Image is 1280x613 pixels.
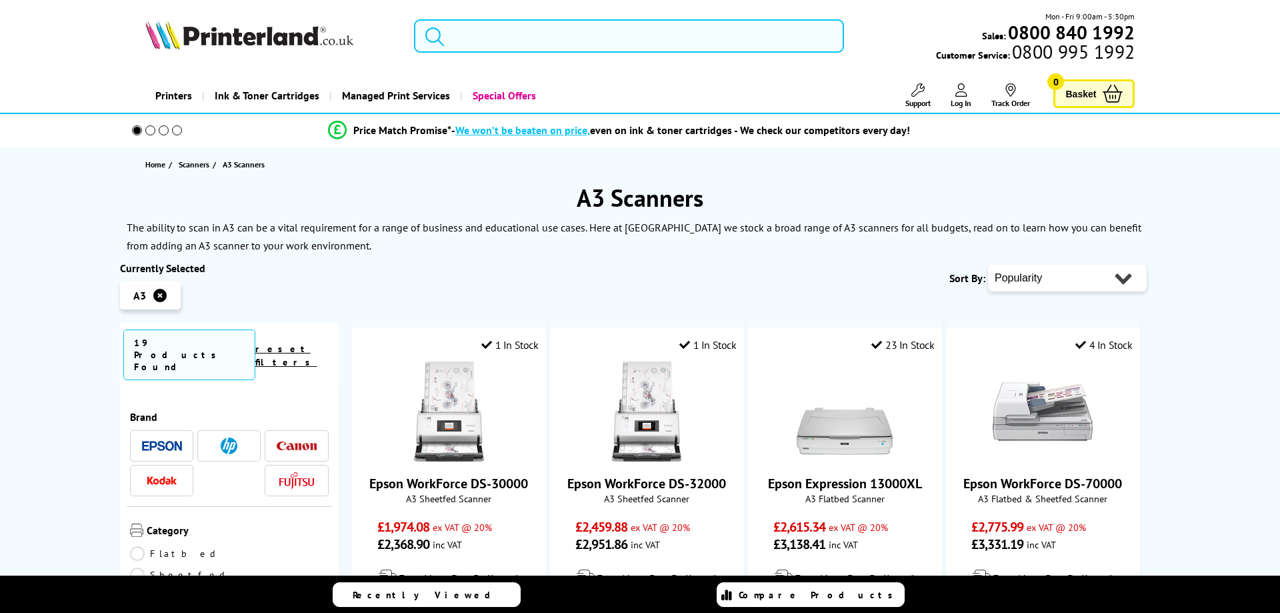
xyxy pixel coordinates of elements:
[1047,73,1064,90] span: 0
[631,521,690,534] span: ex VAT @ 20%
[871,338,934,352] div: 23 In Stock
[130,546,229,561] a: Flatbed
[120,261,339,275] div: Currently Selected
[971,518,1024,536] span: £2,775.99
[142,476,182,484] img: Kodak
[147,524,329,540] span: Category
[717,582,905,607] a: Compare Products
[795,451,895,464] a: Epson Expression 13000XL
[123,330,255,380] span: 19 Products Found
[279,472,314,489] img: Fujitsu
[255,343,317,368] a: reset filters
[951,83,971,108] a: Log In
[795,362,895,462] img: Epson Expression 13000XL
[399,451,499,464] a: Epson WorkForce DS-30000
[557,492,737,505] span: A3 Sheetfed Scanner
[953,492,1133,505] span: A3 Flatbed & Sheetfed Scanner
[329,79,460,113] a: Managed Print Services
[142,441,182,451] img: Epson
[1075,338,1133,352] div: 4 In Stock
[991,83,1030,108] a: Track Order
[277,438,317,454] a: Canon
[773,536,826,553] span: £3,138.41
[905,98,931,108] span: Support
[145,157,169,171] a: Home
[433,521,492,534] span: ex VAT @ 20%
[377,536,430,553] span: £2,368.90
[130,524,143,537] img: Category
[179,157,209,171] span: Scanners
[277,442,317,450] img: Canon
[451,123,910,137] div: - even on ink & toner cartridges - We check our competitors every day!
[993,362,1093,462] img: Epson WorkForce DS-70000
[333,582,521,607] a: Recently Viewed
[905,83,931,108] a: Support
[773,518,826,536] span: £2,615.34
[829,521,888,534] span: ex VAT @ 20%
[953,560,1133,597] div: modal_delivery
[971,536,1024,553] span: £3,331.19
[179,157,213,171] a: Scanners
[557,560,737,597] div: modal_delivery
[127,221,1141,252] p: The ability to scan in A3 can be a vital requirement for a range of business and educational use ...
[679,338,737,352] div: 1 In Stock
[142,472,182,489] a: Kodak
[755,492,935,505] span: A3 Flatbed Scanner
[277,472,317,489] a: Fujitsu
[202,79,329,113] a: Ink & Toner Cartridges
[209,438,249,454] a: HP
[133,289,146,302] span: A3
[130,568,229,582] a: Sheetfed
[433,538,462,551] span: inc VAT
[130,410,329,424] span: Brand
[768,475,922,492] a: Epson Expression 13000XL
[575,518,628,536] span: £2,459.88
[353,589,504,601] span: Recently Viewed
[399,362,499,462] img: Epson WorkForce DS-30000
[597,362,697,462] img: Epson WorkForce DS-32000
[631,538,660,551] span: inc VAT
[377,518,430,536] span: £1,974.08
[1045,10,1135,23] span: Mon - Fri 9:00am - 5:30pm
[1027,521,1086,534] span: ex VAT @ 20%
[145,79,202,113] a: Printers
[359,492,539,505] span: A3 Sheetfed Scanner
[215,79,319,113] span: Ink & Toner Cartridges
[1010,45,1135,58] span: 0800 995 1992
[567,475,726,492] a: Epson WorkForce DS-32000
[1065,85,1096,103] span: Basket
[829,538,858,551] span: inc VAT
[936,45,1135,61] span: Customer Service:
[963,475,1122,492] a: Epson WorkForce DS-70000
[460,79,546,113] a: Special Offers
[359,560,539,597] div: modal_delivery
[113,119,1125,142] li: modal_Promise
[221,438,237,454] img: HP
[739,589,900,601] span: Compare Products
[455,123,590,137] span: We won’t be beaten on price,
[120,182,1160,213] h1: A3 Scanners
[575,536,628,553] span: £2,951.86
[353,123,451,137] span: Price Match Promise*
[223,159,265,169] span: A3 Scanners
[1008,20,1135,45] b: 0800 840 1992
[597,451,697,464] a: Epson WorkForce DS-32000
[982,29,1006,42] span: Sales:
[951,98,971,108] span: Log In
[1053,79,1135,108] a: Basket 0
[369,475,528,492] a: Epson WorkForce DS-30000
[142,438,182,454] a: Epson
[949,271,985,285] span: Sort By:
[755,560,935,597] div: modal_delivery
[993,451,1093,464] a: Epson WorkForce DS-70000
[145,20,397,52] a: Printerland Logo
[481,338,539,352] div: 1 In Stock
[145,20,353,49] img: Printerland Logo
[1027,538,1056,551] span: inc VAT
[1006,26,1135,39] a: 0800 840 1992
